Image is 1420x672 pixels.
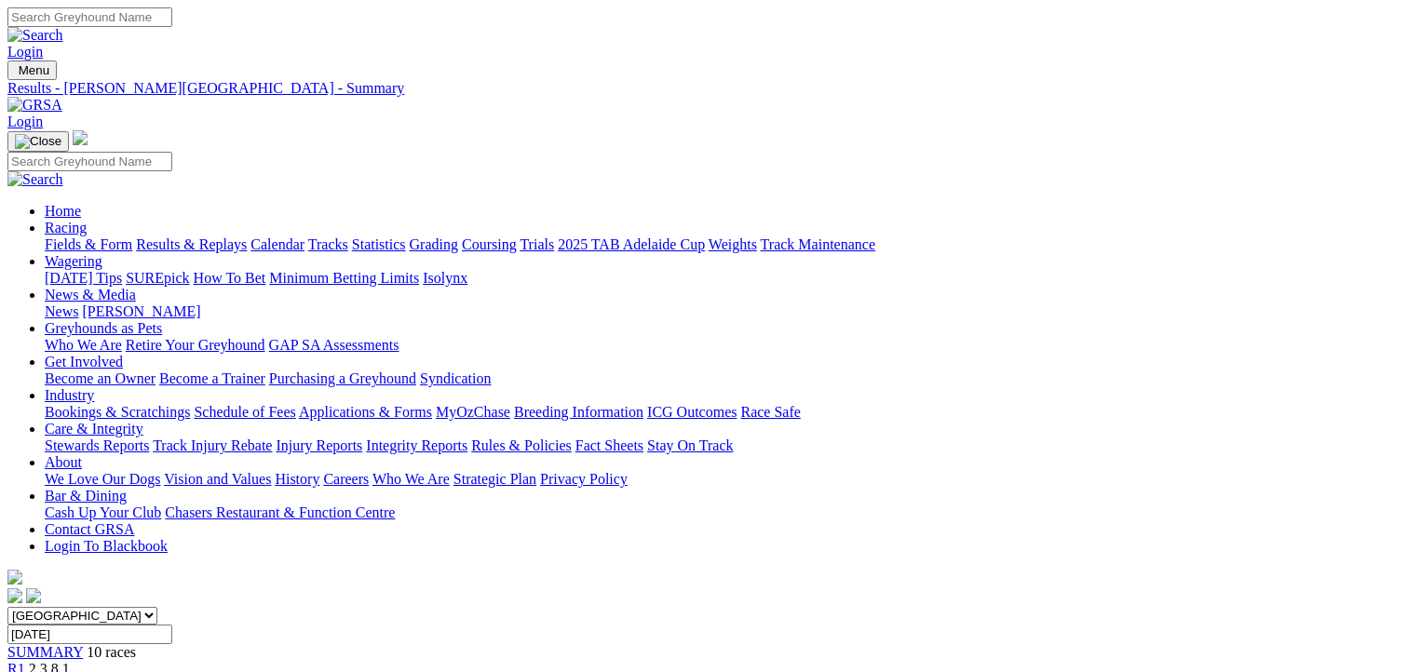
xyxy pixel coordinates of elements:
[126,270,189,286] a: SUREpick
[269,270,419,286] a: Minimum Betting Limits
[45,337,122,353] a: Who We Are
[7,97,62,114] img: GRSA
[45,236,132,252] a: Fields & Form
[462,236,517,252] a: Coursing
[540,471,628,487] a: Privacy Policy
[45,404,1413,421] div: Industry
[82,303,200,319] a: [PERSON_NAME]
[153,437,272,453] a: Track Injury Rebate
[7,80,1413,97] a: Results - [PERSON_NAME][GEOGRAPHIC_DATA] - Summary
[165,504,395,520] a: Chasers Restaurant & Function Centre
[194,270,266,286] a: How To Bet
[7,152,172,171] input: Search
[7,114,43,129] a: Login
[276,437,362,453] a: Injury Reports
[45,270,1413,287] div: Wagering
[45,454,82,470] a: About
[45,471,1413,488] div: About
[45,287,136,302] a: News & Media
[45,521,134,537] a: Contact GRSA
[740,404,800,420] a: Race Safe
[159,370,265,386] a: Become a Trainer
[45,354,123,370] a: Get Involved
[7,588,22,603] img: facebook.svg
[45,471,160,487] a: We Love Our Dogs
[7,171,63,188] img: Search
[647,437,733,453] a: Stay On Track
[647,404,737,420] a: ICG Outcomes
[45,421,143,437] a: Care & Integrity
[45,504,161,520] a: Cash Up Your Club
[372,471,450,487] a: Who We Are
[87,644,136,660] span: 10 races
[45,370,156,386] a: Become an Owner
[45,370,1413,387] div: Get Involved
[45,203,81,219] a: Home
[453,471,536,487] a: Strategic Plan
[7,570,22,585] img: logo-grsa-white.png
[299,404,432,420] a: Applications & Forms
[19,63,49,77] span: Menu
[520,236,554,252] a: Trials
[7,131,69,152] button: Toggle navigation
[558,236,705,252] a: 2025 TAB Adelaide Cup
[423,270,467,286] a: Isolynx
[45,236,1413,253] div: Racing
[7,7,172,27] input: Search
[15,134,61,149] img: Close
[45,387,94,403] a: Industry
[45,404,190,420] a: Bookings & Scratchings
[45,270,122,286] a: [DATE] Tips
[308,236,348,252] a: Tracks
[709,236,757,252] a: Weights
[7,625,172,644] input: Select date
[45,437,1413,454] div: Care & Integrity
[471,437,572,453] a: Rules & Policies
[7,60,57,80] button: Toggle navigation
[45,504,1413,521] div: Bar & Dining
[514,404,643,420] a: Breeding Information
[7,44,43,60] a: Login
[164,471,271,487] a: Vision and Values
[761,236,875,252] a: Track Maintenance
[269,337,399,353] a: GAP SA Assessments
[136,236,247,252] a: Results & Replays
[194,404,295,420] a: Schedule of Fees
[250,236,304,252] a: Calendar
[45,220,87,235] a: Racing
[352,236,406,252] a: Statistics
[26,588,41,603] img: twitter.svg
[73,130,88,145] img: logo-grsa-white.png
[45,538,168,554] a: Login To Blackbook
[366,437,467,453] a: Integrity Reports
[45,337,1413,354] div: Greyhounds as Pets
[7,27,63,44] img: Search
[45,253,102,269] a: Wagering
[575,437,643,453] a: Fact Sheets
[436,404,510,420] a: MyOzChase
[45,303,78,319] a: News
[45,437,149,453] a: Stewards Reports
[45,303,1413,320] div: News & Media
[126,337,265,353] a: Retire Your Greyhound
[45,488,127,504] a: Bar & Dining
[420,370,491,386] a: Syndication
[45,320,162,336] a: Greyhounds as Pets
[7,644,83,660] a: SUMMARY
[323,471,369,487] a: Careers
[275,471,319,487] a: History
[269,370,416,386] a: Purchasing a Greyhound
[410,236,458,252] a: Grading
